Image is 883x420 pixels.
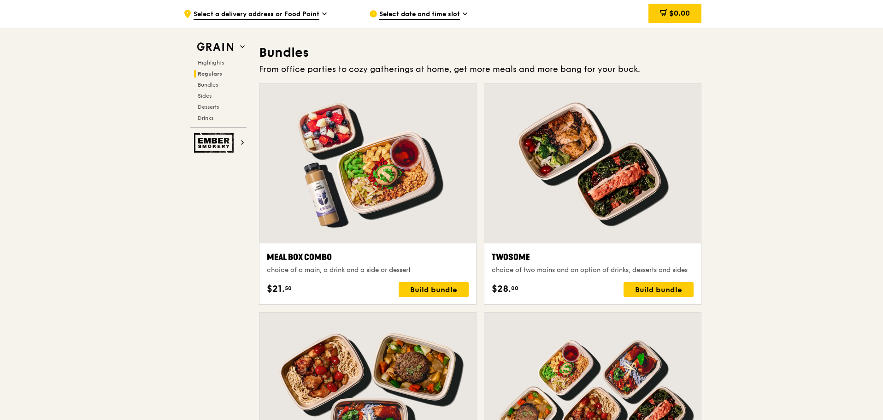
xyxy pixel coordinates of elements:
[669,9,690,18] span: $0.00
[285,284,292,292] span: 50
[267,266,469,275] div: choice of a main, a drink and a side or dessert
[492,282,511,296] span: $28.
[198,82,218,88] span: Bundles
[492,266,694,275] div: choice of two mains and an option of drinks, desserts and sides
[511,284,518,292] span: 00
[399,282,469,297] div: Build bundle
[267,282,285,296] span: $21.
[194,39,236,55] img: Grain web logo
[194,133,236,153] img: Ember Smokery web logo
[198,71,222,77] span: Regulars
[198,115,213,121] span: Drinks
[194,10,319,20] span: Select a delivery address or Food Point
[624,282,694,297] div: Build bundle
[267,251,469,264] div: Meal Box Combo
[198,93,212,99] span: Sides
[198,104,219,110] span: Desserts
[379,10,460,20] span: Select date and time slot
[198,59,224,66] span: Highlights
[259,44,701,61] h3: Bundles
[492,251,694,264] div: Twosome
[259,63,701,76] div: From office parties to cozy gatherings at home, get more meals and more bang for your buck.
